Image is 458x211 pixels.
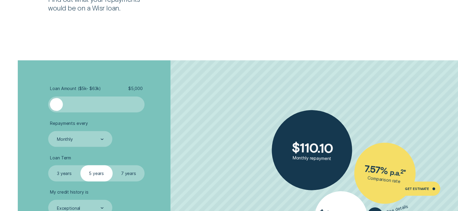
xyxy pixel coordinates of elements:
[50,120,88,126] span: Repayments every
[57,205,80,211] div: Exceptional
[50,86,101,91] span: Loan Amount ( $5k - $63k )
[397,181,440,196] a: Get Estimate
[48,165,80,181] label: 3 years
[50,189,88,194] span: My credit history is
[113,165,145,181] label: 7 years
[80,165,113,181] label: 5 years
[57,136,73,142] div: Monthly
[128,86,143,91] span: $ 5,000
[50,155,71,160] span: Loan Term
